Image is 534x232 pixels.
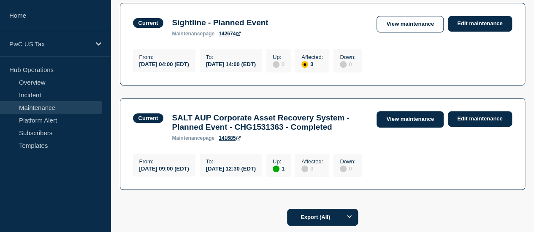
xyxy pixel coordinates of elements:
[273,165,279,172] div: up
[139,165,189,172] div: [DATE] 09:00 (EDT)
[219,31,241,37] a: 142674
[206,54,256,60] p: To :
[287,209,358,226] button: Export (All)
[301,165,323,172] div: 0
[139,54,189,60] p: From :
[340,60,355,68] div: 0
[301,54,323,60] p: Affected :
[377,111,443,128] a: View maintenance
[448,16,512,32] a: Edit maintenance
[172,135,214,141] p: page
[341,209,358,226] button: Options
[139,60,189,67] div: [DATE] 04:00 (EDT)
[273,61,279,68] div: disabled
[273,158,285,165] p: Up :
[9,40,90,48] p: PwC US Tax
[206,60,256,67] div: [DATE] 14:00 (EDT)
[301,158,323,165] p: Affected :
[172,18,268,27] h3: Sightline - Planned Event
[206,165,256,172] div: [DATE] 12:30 (EDT)
[340,165,355,172] div: 0
[340,165,347,172] div: disabled
[340,54,355,60] p: Down :
[448,111,512,127] a: Edit maintenance
[138,20,158,26] div: Current
[301,61,308,68] div: affected
[206,158,256,165] p: To :
[273,60,285,68] div: 0
[273,165,285,172] div: 1
[172,31,214,37] p: page
[139,158,189,165] p: From :
[301,60,323,68] div: 3
[377,16,443,32] a: View maintenance
[340,61,347,68] div: disabled
[172,135,203,141] span: maintenance
[273,54,285,60] p: Up :
[172,31,203,37] span: maintenance
[172,113,368,132] h3: SALT AUP Corporate Asset Recovery System - Planned Event - CHG1531363 - Completed
[138,115,158,121] div: Current
[219,135,241,141] a: 141685
[301,165,308,172] div: disabled
[340,158,355,165] p: Down :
